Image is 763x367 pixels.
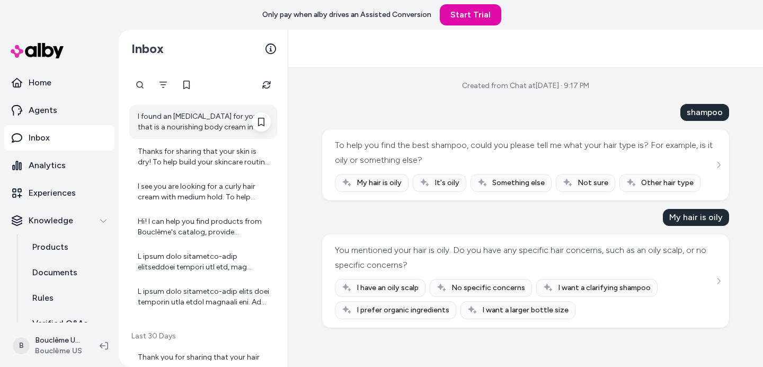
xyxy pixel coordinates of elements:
a: Agents [4,98,114,123]
span: Something else [492,178,545,188]
div: shampoo [680,104,729,121]
a: Start Trial [440,4,501,25]
div: Thanks for sharing that your skin is dry! To help build your skincare routine, could you please l... [138,146,271,168]
button: Filter [153,74,174,95]
a: Thanks for sharing that your skin is dry! To help build your skincare routine, could you please l... [129,140,277,174]
p: Products [32,241,68,254]
div: I found an [MEDICAL_DATA] for you that is a nourishing body cream in a 300ml size. It is enriched... [138,111,271,133]
p: Rules [32,292,54,304]
button: Refresh [256,74,277,95]
div: To help you find the best shampoo, could you please tell me what your hair type is? For example, ... [335,138,714,168]
span: It's oily [434,178,459,188]
div: My hair is oily [663,209,729,226]
span: I prefer organic ingredients [357,305,449,316]
div: L ipsum dolo sitametco-adip elitseddoei tempori utl etd, mag aliquaeni, adm veniam quis (no ex 70... [138,251,271,273]
a: Experiences [4,180,114,206]
span: I want a clarifying shampoo [558,283,651,293]
p: Bouclème US Shopify [35,335,83,346]
div: You mentioned your hair is oily. Do you have any specific hair concerns, such as an oily scalp, o... [335,243,714,273]
a: Home [4,70,114,95]
a: I see you are looking for a curly hair cream with medium hold. To help narrow down the best optio... [129,175,277,209]
a: Analytics [4,153,114,178]
p: Last 30 Days [129,331,277,342]
h2: Inbox [131,41,164,57]
p: Analytics [29,159,66,172]
p: Experiences [29,187,76,199]
span: I want a larger bottle size [482,305,569,316]
div: Created from Chat at [DATE] · 9:17 PM [462,81,589,91]
p: Verified Q&As [32,317,88,330]
p: Home [29,76,51,89]
p: Only pay when alby drives an Assisted Conversion [262,10,431,20]
span: Not sure [578,178,608,188]
img: alby Logo [11,43,64,58]
a: Rules [22,285,114,311]
a: Documents [22,260,114,285]
span: Bouclème US [35,346,83,356]
p: Inbox [29,132,50,144]
button: See more [712,275,725,287]
p: Documents [32,266,77,279]
a: L ipsum dolo sitametco-adip elits doei temporin utla etdol magnaali eni. Admi ven quisnost exe ul... [129,280,277,314]
a: L ipsum dolo sitametco-adip elitseddoei tempori utl etd, mag aliquaeni, adm veniam quis (no ex 70... [129,245,277,279]
button: Knowledge [4,208,114,233]
a: I found an [MEDICAL_DATA] for you that is a nourishing body cream in a 300ml size. It is enriched... [129,105,277,139]
div: L ipsum dolo sitametco-adip elits doei temporin utla etdol magnaali eni. Admi ven quisnost exe ul... [138,286,271,308]
span: I have an oily scalp [357,283,419,293]
button: BBouclème US ShopifyBouclème US [6,329,91,363]
div: Hi! I can help you find products from Bouclème's catalog, provide information about specific prod... [138,216,271,238]
span: Other hair type [641,178,694,188]
div: I see you are looking for a curly hair cream with medium hold. To help narrow down the best optio... [138,181,271,203]
a: Verified Q&As [22,311,114,336]
a: Products [22,234,114,260]
span: My hair is oily [357,178,402,188]
a: Hi! I can help you find products from Bouclème's catalog, provide information about specific prod... [129,210,277,244]
p: Knowledge [29,214,73,227]
button: See more [712,159,725,171]
a: Inbox [4,125,114,151]
span: No specific concerns [451,283,525,293]
p: Agents [29,104,57,117]
span: B [13,337,30,354]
